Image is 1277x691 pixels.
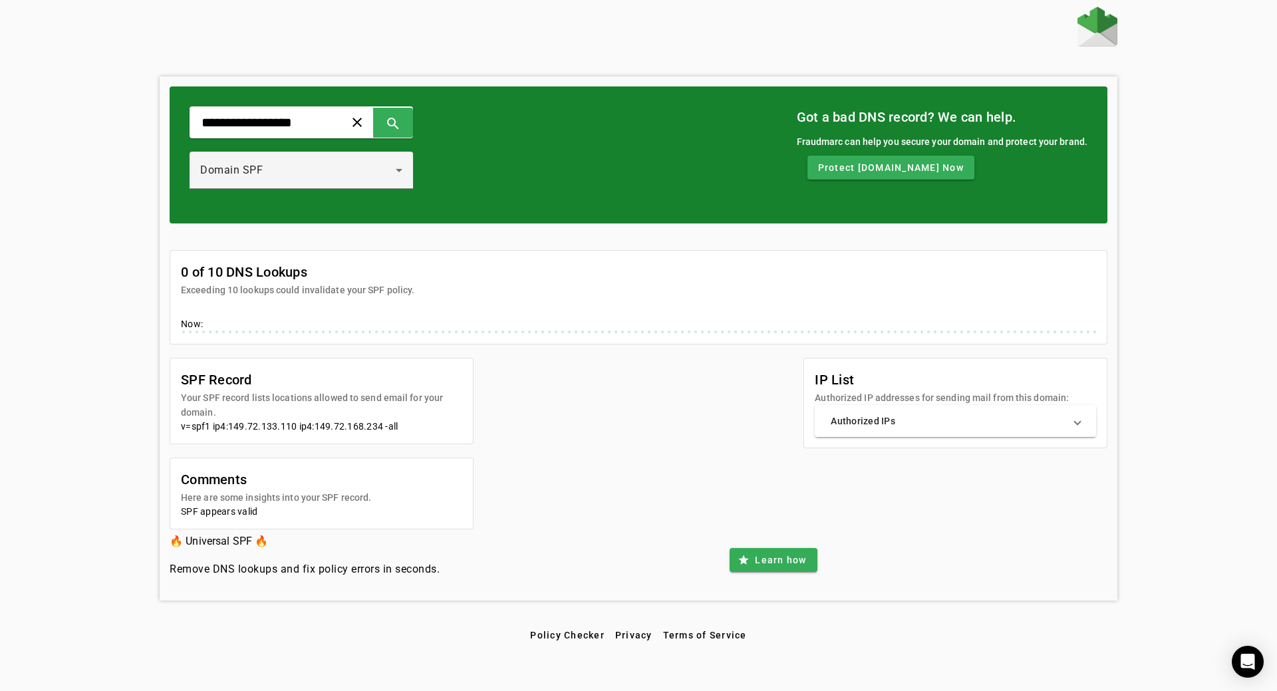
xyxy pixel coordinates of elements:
[170,532,440,551] h3: 🔥 Universal SPF 🔥
[797,134,1088,149] div: Fraudmarc can help you secure your domain and protect your brand.
[755,553,806,567] span: Learn how
[818,161,964,174] span: Protect [DOMAIN_NAME] Now
[1232,646,1264,678] div: Open Intercom Messenger
[525,623,610,647] button: Policy Checker
[181,369,462,390] mat-card-title: SPF Record
[181,317,1096,333] div: Now:
[615,630,652,640] span: Privacy
[730,548,817,572] button: Learn how
[181,420,462,433] div: v=spf1 ip4:149.72.133.110 ip4:149.72.168.234 -all
[807,156,974,180] button: Protect [DOMAIN_NAME] Now
[181,283,414,297] mat-card-subtitle: Exceeding 10 lookups could invalidate your SPF policy.
[200,164,263,176] span: Domain SPF
[181,505,462,518] div: SPF appears valid
[1077,7,1117,50] a: Home
[181,469,371,490] mat-card-title: Comments
[181,490,371,505] mat-card-subtitle: Here are some insights into your SPF record.
[170,561,440,577] h4: Remove DNS lookups and fix policy errors in seconds.
[815,390,1069,405] mat-card-subtitle: Authorized IP addresses for sending mail from this domain:
[181,261,414,283] mat-card-title: 0 of 10 DNS Lookups
[530,630,605,640] span: Policy Checker
[1077,7,1117,47] img: Fraudmarc Logo
[181,390,462,420] mat-card-subtitle: Your SPF record lists locations allowed to send email for your domain.
[831,414,1064,428] mat-panel-title: Authorized IPs
[815,369,1069,390] mat-card-title: IP List
[658,623,752,647] button: Terms of Service
[797,106,1088,128] mat-card-title: Got a bad DNS record? We can help.
[815,405,1096,437] mat-expansion-panel-header: Authorized IPs
[610,623,658,647] button: Privacy
[663,630,747,640] span: Terms of Service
